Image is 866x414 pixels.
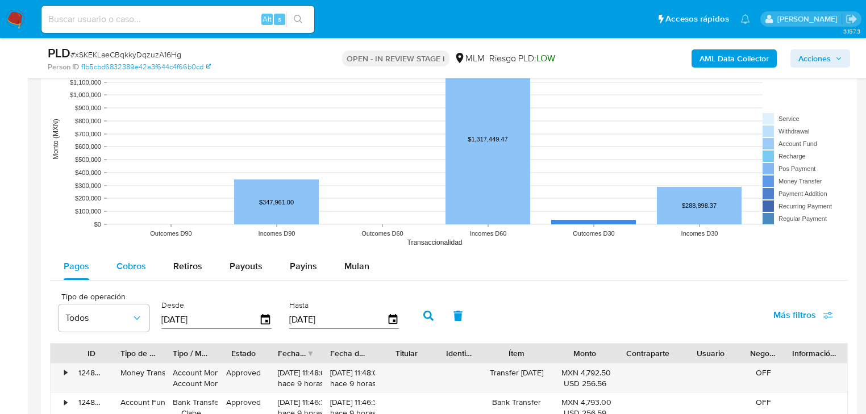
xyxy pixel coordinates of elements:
[278,14,281,24] span: s
[740,14,750,24] a: Notificaciones
[263,14,272,24] span: Alt
[790,49,850,68] button: Acciones
[536,52,555,65] span: LOW
[843,27,860,36] span: 3.157.3
[489,52,555,65] span: Riesgo PLD:
[777,14,842,24] p: erika.juarez@mercadolibre.com.mx
[81,62,211,72] a: f1b5cbd6832389e42a3f644c4f66b0cd
[41,12,314,27] input: Buscar usuario o caso...
[700,49,769,68] b: AML Data Collector
[665,13,729,25] span: Accesos rápidos
[48,44,70,62] b: PLD
[342,51,449,66] p: OPEN - IN REVIEW STAGE I
[70,49,181,60] span: # xSKEKLaeCBqkkyDqzuzA16Hg
[846,13,857,25] a: Salir
[454,52,485,65] div: MLM
[798,49,831,68] span: Acciones
[286,11,310,27] button: search-icon
[692,49,777,68] button: AML Data Collector
[48,62,79,72] b: Person ID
